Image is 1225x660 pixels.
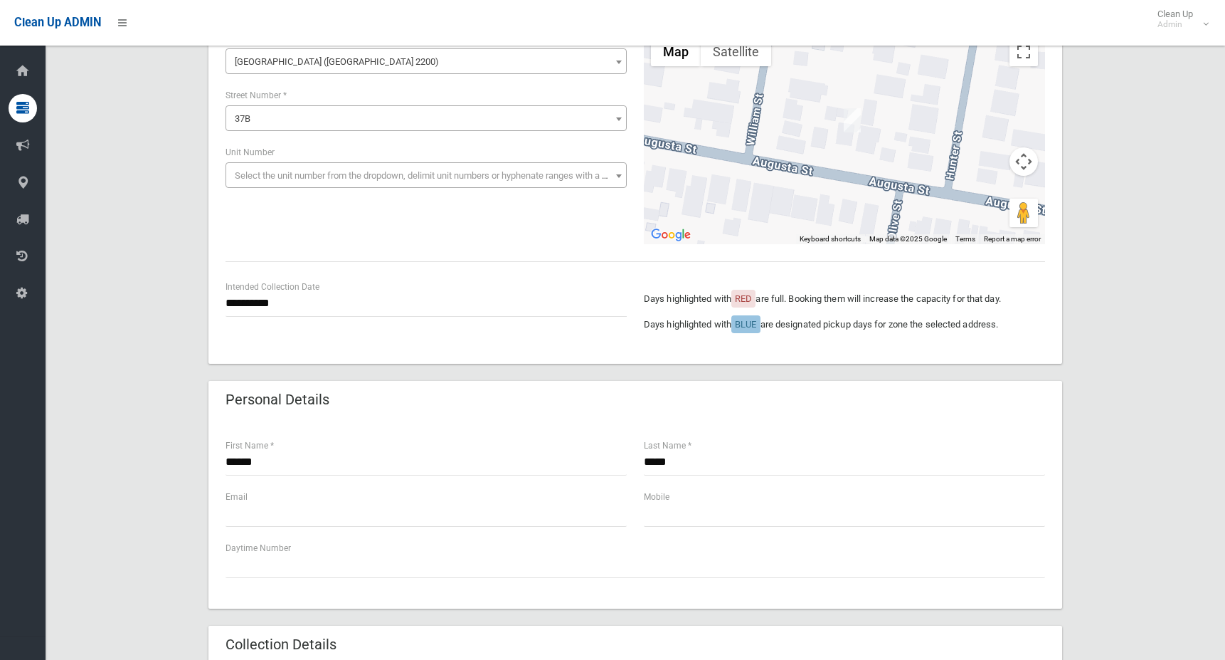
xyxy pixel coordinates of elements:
[229,52,623,72] span: Augusta Street (CONDELL PARK 2200)
[735,319,756,330] span: BLUE
[647,226,694,244] a: Open this area in Google Maps (opens a new window)
[869,235,947,243] span: Map data ©2025 Google
[235,113,250,124] span: 37B
[226,48,627,74] span: Augusta Street (CONDELL PARK 2200)
[735,293,752,304] span: RED
[644,290,1045,308] p: Days highlighted with are full. Booking them will increase the capacity for that day.
[208,631,354,659] header: Collection Details
[1157,19,1193,30] small: Admin
[226,105,627,131] span: 37B
[235,170,632,181] span: Select the unit number from the dropdown, delimit unit numbers or hyphenate ranges with a comma
[1150,9,1207,30] span: Clean Up
[844,108,861,132] div: 37B Augusta Street, CONDELL PARK NSW 2200
[1009,199,1038,227] button: Drag Pegman onto the map to open Street View
[651,38,701,66] button: Show street map
[14,16,101,29] span: Clean Up ADMIN
[208,386,346,414] header: Personal Details
[1009,147,1038,176] button: Map camera controls
[647,226,694,244] img: Google
[1009,38,1038,66] button: Toggle fullscreen view
[800,234,861,244] button: Keyboard shortcuts
[644,316,1045,333] p: Days highlighted with are designated pickup days for zone the selected address.
[229,109,623,129] span: 37B
[701,38,771,66] button: Show satellite imagery
[955,235,975,243] a: Terms (opens in new tab)
[984,235,1041,243] a: Report a map error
